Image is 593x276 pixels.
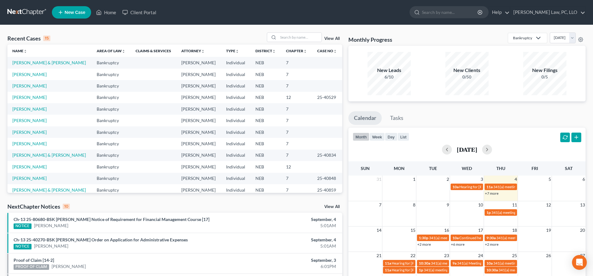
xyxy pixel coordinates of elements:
td: Individual [221,126,250,138]
span: 6 [582,176,586,183]
a: [PERSON_NAME] [12,130,47,135]
div: PROOF OF CLAIM [14,264,49,270]
a: Attorneyunfold_more [181,49,205,53]
td: [PERSON_NAME] [176,126,221,138]
a: +7 more [485,191,498,196]
button: day [385,133,397,141]
h2: [DATE] [457,146,477,153]
div: September, 3 [233,257,336,263]
span: 3 [480,176,484,183]
i: unfold_more [272,49,276,53]
td: NEB [250,69,281,80]
a: [PERSON_NAME] [34,223,68,229]
td: [PERSON_NAME] [176,184,221,196]
span: 17 [477,227,484,234]
td: [PERSON_NAME] [176,103,221,115]
a: Districtunfold_more [255,49,276,53]
td: NEB [250,184,281,196]
a: Home [93,7,119,18]
span: 341(a) meeting for [PERSON_NAME] [493,261,553,265]
span: 13 [579,201,586,209]
a: [PERSON_NAME] & [PERSON_NAME] [12,60,86,65]
i: unfold_more [122,49,125,53]
span: 22 [410,252,416,259]
span: Tue [429,166,437,171]
div: New Filings [523,67,566,74]
span: 12 [545,201,552,209]
span: Hearing for [PERSON_NAME] [392,261,440,265]
span: 10 [477,201,484,209]
td: [PERSON_NAME] [176,57,221,68]
a: Help [489,7,510,18]
span: Thu [496,166,505,171]
a: [PERSON_NAME] [12,141,47,146]
td: Individual [221,92,250,103]
span: 26 [545,252,552,259]
td: Bankruptcy [92,173,131,184]
td: 25-40834 [312,150,342,161]
td: NEB [250,103,281,115]
td: Individual [221,69,250,80]
td: NEB [250,126,281,138]
span: 10a [486,261,493,265]
span: 341(a) meeting for [PERSON_NAME] & [PERSON_NAME] [493,185,586,189]
div: 0/5 [523,74,566,80]
button: week [369,133,385,141]
a: Ch-13 25-80680-BSK [PERSON_NAME] Notice of Requirement for Financial Management Course [17] [14,217,209,222]
a: Area of Lawunfold_more [97,49,125,53]
td: NEB [250,150,281,161]
span: Hearing for [PERSON_NAME] Land & Cattle [392,268,462,272]
span: 1 [412,176,416,183]
td: Bankruptcy [92,126,131,138]
span: 19 [545,227,552,234]
td: NEB [250,92,281,103]
a: Client Portal [119,7,159,18]
td: Bankruptcy [92,184,131,196]
span: 10a [452,236,459,240]
span: 341(a) Meeting for [PERSON_NAME] and [PERSON_NAME] [457,261,553,265]
button: month [353,133,369,141]
td: 7 [281,69,312,80]
td: 25-40848 [312,173,342,184]
span: Mon [394,166,405,171]
td: 7 [281,184,312,196]
td: Individual [221,80,250,91]
td: [PERSON_NAME] [176,150,221,161]
span: 21 [376,252,382,259]
td: Bankruptcy [92,80,131,91]
a: [PERSON_NAME] [12,83,47,88]
td: [PERSON_NAME] [176,80,221,91]
span: 25 [511,252,518,259]
span: Hearing for [PERSON_NAME] [459,185,507,189]
input: Search by name... [278,33,322,42]
td: Bankruptcy [92,161,131,172]
span: Fri [532,166,538,171]
span: 11a [385,261,391,265]
a: Nameunfold_more [12,49,27,53]
td: 7 [281,173,312,184]
td: [PERSON_NAME] [176,69,221,80]
span: 341(a) meeting for [PERSON_NAME] [424,268,483,272]
div: 5:01AM [233,223,336,229]
span: 11a [385,268,391,272]
div: New Leads [368,67,411,74]
td: Bankruptcy [92,103,131,115]
span: 15 [410,227,416,234]
td: Individual [221,173,250,184]
td: Bankruptcy [92,92,131,103]
td: NEB [250,80,281,91]
td: Bankruptcy [92,138,131,149]
span: 16 [444,227,450,234]
span: 18 [511,227,518,234]
input: Search by name... [422,6,478,18]
i: unfold_more [333,49,337,53]
h3: Monthly Progress [348,36,392,43]
span: Sun [361,166,370,171]
td: NEB [250,115,281,126]
div: Open Intercom Messenger [572,255,587,270]
span: 20 [579,227,586,234]
div: 6:01PM [233,263,336,270]
div: New Clients [445,67,489,74]
a: [PERSON_NAME] [12,176,47,181]
span: 7 [378,201,382,209]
